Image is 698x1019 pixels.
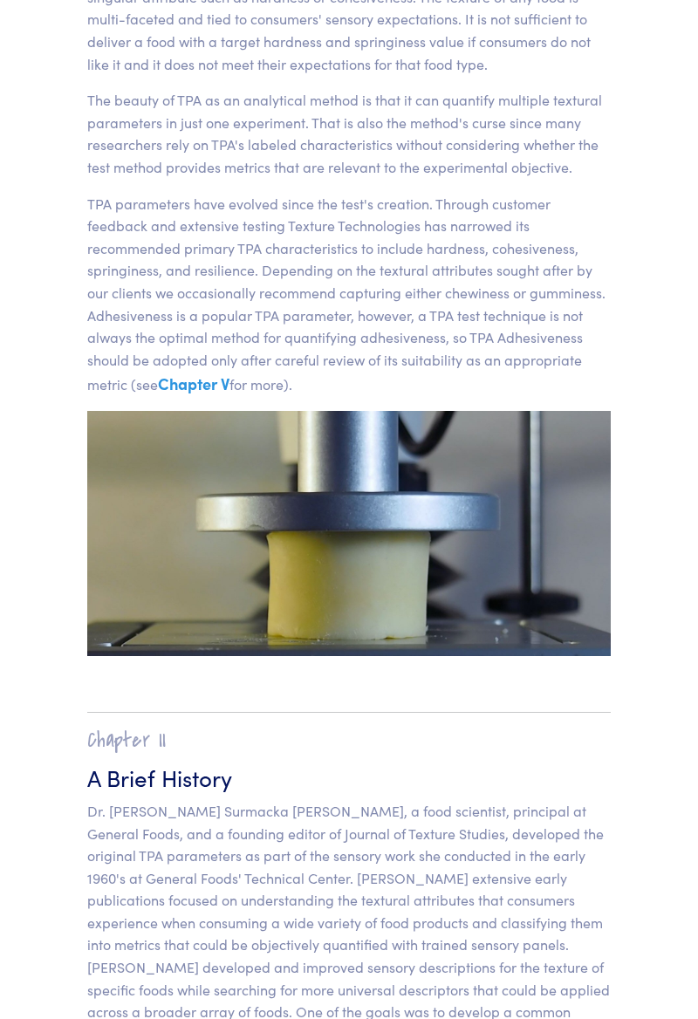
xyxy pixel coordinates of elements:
[87,193,611,397] p: TPA parameters have evolved since the test's creation. Through customer feedback and extensive te...
[87,89,611,178] p: The beauty of TPA as an analytical method is that it can quantify multiple textural parameters in...
[158,373,229,394] a: Chapter V
[87,411,611,656] img: cheese, precompression
[87,762,611,793] h3: A Brief History
[87,727,611,754] h2: Chapter II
